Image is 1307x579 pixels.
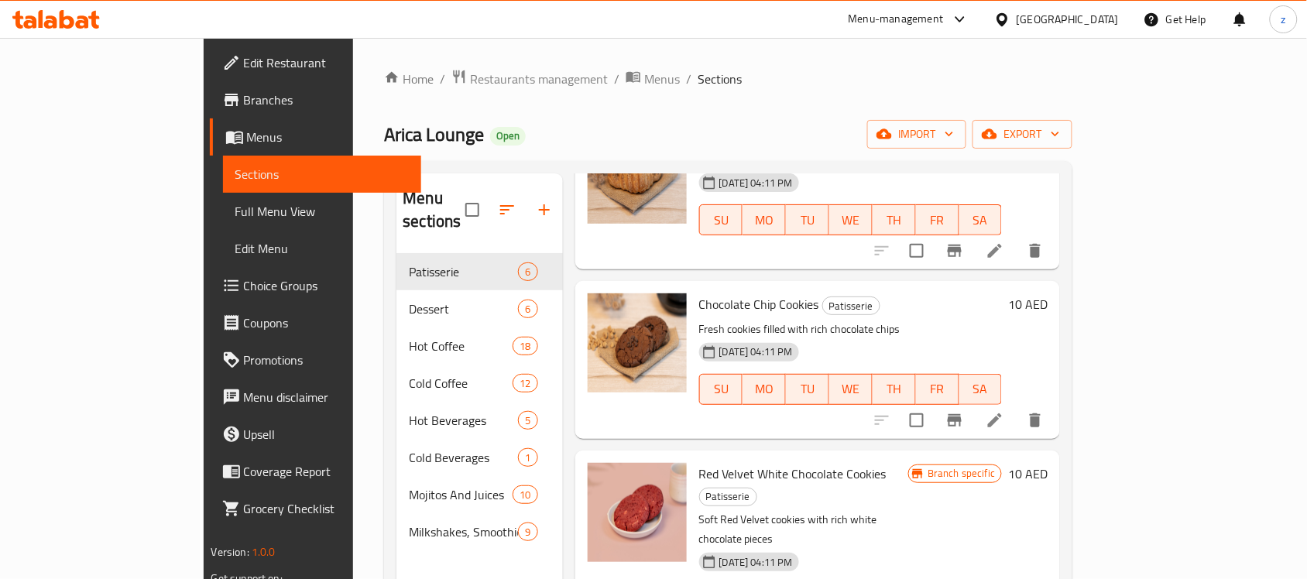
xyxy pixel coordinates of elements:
button: TU [786,374,829,405]
img: Croissant filled with zaatar [588,125,687,224]
button: WE [829,204,873,235]
a: Edit menu item [986,242,1004,260]
span: 6 [519,302,537,317]
span: Version: [211,542,249,562]
button: SA [959,204,1003,235]
a: Choice Groups [210,267,422,304]
div: items [518,300,537,318]
span: 5 [519,413,537,428]
button: SU [699,374,743,405]
span: [DATE] 04:11 PM [713,344,799,359]
h2: Menu sections [403,187,465,233]
h6: 10 AED [1008,293,1048,315]
span: Branches [244,91,410,109]
span: Coupons [244,313,410,332]
span: Menus [247,128,410,146]
span: z [1281,11,1286,28]
div: Cold Beverages [409,448,518,467]
a: Coupons [210,304,422,341]
img: Chocolate Chip Cookies [588,293,687,392]
span: Milkshakes, Smoothies And Frappes [409,522,518,541]
a: Menu disclaimer [210,379,422,416]
span: Menu disclaimer [244,388,410,406]
span: 18 [513,339,537,354]
span: Select all sections [456,194,489,226]
div: Dessert6 [396,290,562,327]
button: SU [699,204,743,235]
button: TH [873,204,916,235]
span: Full Menu View [235,202,410,221]
span: 6 [519,265,537,279]
span: Patisserie [823,297,880,315]
div: Hot Coffee18 [396,327,562,365]
span: Select to update [900,235,933,267]
div: Hot Beverages5 [396,402,562,439]
button: export [973,120,1072,149]
div: Milkshakes, Smoothies And Frappes9 [396,513,562,550]
span: Hot Coffee [409,337,513,355]
nav: breadcrumb [384,69,1072,89]
button: delete [1017,402,1054,439]
img: Red Velvet White Chocolate Cookies [588,463,687,562]
div: [GEOGRAPHIC_DATA] [1017,11,1119,28]
a: Edit Restaurant [210,44,422,81]
span: Mojitos And Juices [409,485,513,504]
span: MO [749,378,780,400]
span: 1.0.0 [252,542,276,562]
button: MO [743,204,786,235]
nav: Menu sections [396,247,562,557]
span: Grocery Checklist [244,499,410,518]
li: / [614,70,619,88]
span: FR [922,378,953,400]
a: Coverage Report [210,453,422,490]
button: TU [786,204,829,235]
span: Coverage Report [244,462,410,481]
button: TH [873,374,916,405]
a: Full Menu View [223,193,422,230]
span: MO [749,209,780,231]
span: WE [835,209,866,231]
span: FR [922,209,953,231]
div: Cold Coffee12 [396,365,562,402]
button: SA [959,374,1003,405]
p: Fresh cookies filled with rich chocolate chips [699,320,1003,339]
span: [DATE] 04:11 PM [713,176,799,190]
div: items [513,337,537,355]
span: Sections [235,165,410,183]
a: Menus [626,69,680,89]
span: import [880,125,954,144]
span: 10 [513,488,537,502]
span: TU [792,209,823,231]
span: TH [879,209,910,231]
button: FR [916,374,959,405]
div: Menu-management [849,10,944,29]
div: items [518,262,537,281]
span: Hot Beverages [409,411,518,430]
span: Dessert [409,300,518,318]
a: Grocery Checklist [210,490,422,527]
span: Edit Menu [235,239,410,258]
span: Upsell [244,425,410,444]
span: SU [706,209,737,231]
button: Branch-specific-item [936,232,973,269]
button: MO [743,374,786,405]
span: Promotions [244,351,410,369]
a: Edit Menu [223,230,422,267]
span: Sections [698,70,742,88]
span: SU [706,378,737,400]
div: items [513,374,537,392]
span: Select to update [900,404,933,437]
span: 12 [513,376,537,391]
a: Sections [223,156,422,193]
span: Open [490,129,526,142]
span: Cold Coffee [409,374,513,392]
span: Branch specific [921,466,1001,481]
div: Patisserie [699,488,757,506]
span: 1 [519,451,537,465]
h6: 10 AED [1008,463,1048,485]
button: import [867,120,966,149]
span: 9 [519,525,537,540]
span: Menus [644,70,680,88]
